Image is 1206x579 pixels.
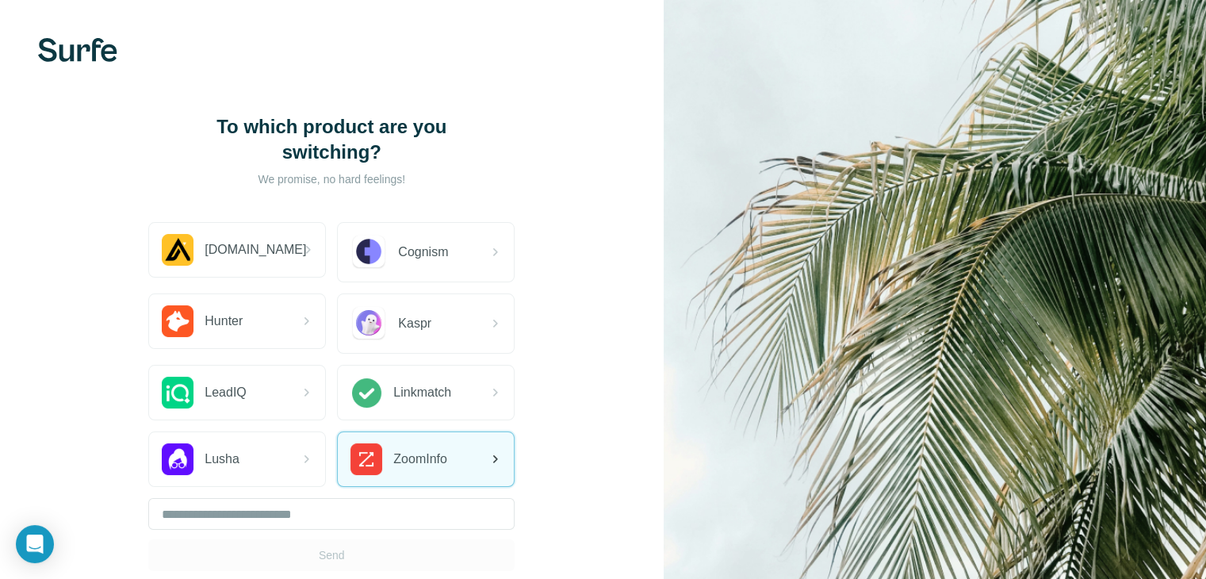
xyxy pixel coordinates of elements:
[205,312,243,331] span: Hunter
[393,383,451,402] span: Linkmatch
[173,114,490,165] h1: To which product are you switching?
[350,305,387,342] img: Kaspr Logo
[162,305,193,337] img: Hunter.io Logo
[38,38,117,62] img: Surfe's logo
[205,240,306,259] span: [DOMAIN_NAME]
[205,383,246,402] span: LeadIQ
[162,443,193,475] img: Lusha Logo
[162,377,193,408] img: LeadIQ Logo
[350,234,387,270] img: Cognism Logo
[393,450,447,469] span: ZoomInfo
[398,243,448,262] span: Cognism
[350,377,382,408] img: Linkmatch Logo
[162,234,193,266] img: Apollo.io Logo
[398,314,431,333] span: Kaspr
[205,450,239,469] span: Lusha
[16,525,54,563] div: Open Intercom Messenger
[350,443,382,475] img: ZoomInfo Logo
[173,171,490,187] p: We promise, no hard feelings!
